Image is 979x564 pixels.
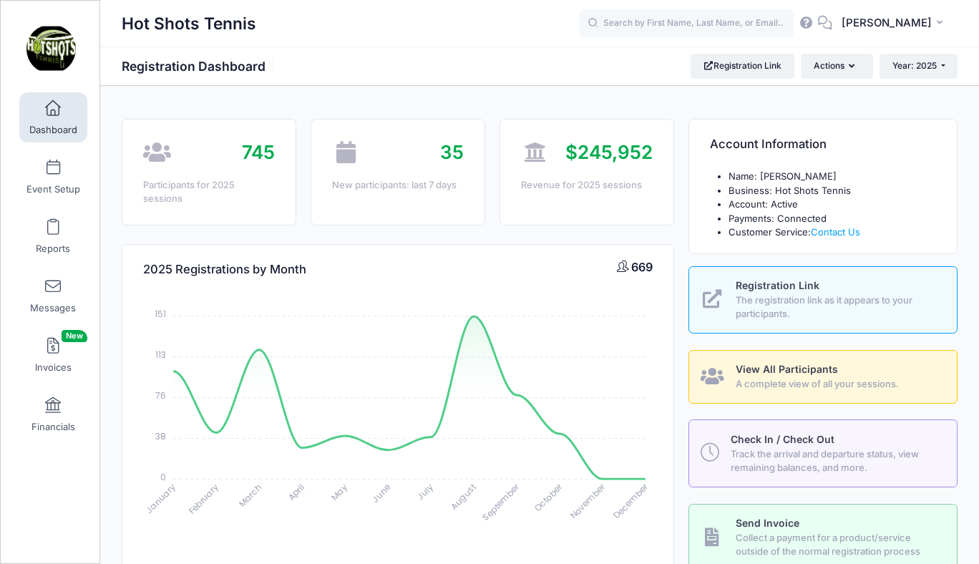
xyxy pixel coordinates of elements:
[688,266,958,334] a: Registration Link The registration link as it appears to your participants.
[19,92,87,142] a: Dashboard
[710,125,827,165] h4: Account Information
[19,152,87,202] a: Event Setup
[565,141,653,163] span: $245,952
[29,124,77,136] span: Dashboard
[568,480,608,521] tspan: November
[1,15,101,83] a: Hot Shots Tennis
[155,389,166,402] tspan: 76
[729,225,936,240] li: Customer Service:
[729,170,936,184] li: Name: [PERSON_NAME]
[19,211,87,261] a: Reports
[19,271,87,321] a: Messages
[880,54,958,78] button: Year: 2025
[729,198,936,212] li: Account: Active
[892,60,937,71] span: Year: 2025
[631,260,653,274] span: 669
[731,433,834,445] span: Check In / Check Out
[736,279,819,291] span: Registration Link
[155,308,166,320] tspan: 151
[155,349,166,361] tspan: 113
[144,481,179,516] tspan: January
[143,178,275,206] div: Participants for 2025 sessions
[19,330,87,380] a: InvoicesNew
[731,447,940,475] span: Track the arrival and departure status, view remaining balances, and more.
[286,481,307,502] tspan: April
[832,7,958,40] button: [PERSON_NAME]
[414,481,436,502] tspan: July
[31,421,75,433] span: Financials
[448,481,479,512] tspan: August
[579,9,794,38] input: Search by First Name, Last Name, or Email...
[801,54,872,78] button: Actions
[122,59,278,74] h1: Registration Dashboard
[688,350,958,404] a: View All Participants A complete view of all your sessions.
[35,361,72,374] span: Invoices
[736,377,941,392] span: A complete view of all your sessions.
[36,243,70,255] span: Reports
[521,178,653,193] div: Revenue for 2025 sessions
[736,363,838,375] span: View All Participants
[242,141,275,163] span: 745
[842,15,932,31] span: [PERSON_NAME]
[143,249,306,290] h4: 2025 Registrations by Month
[19,389,87,439] a: Financials
[155,429,166,442] tspan: 38
[532,480,565,514] tspan: October
[688,419,958,487] a: Check In / Check Out Track the arrival and departure status, view remaining balances, and more.
[30,302,76,314] span: Messages
[691,54,794,78] a: Registration Link
[328,481,350,502] tspan: May
[186,481,221,516] tspan: February
[440,141,464,163] span: 35
[811,226,860,238] a: Contact Us
[24,22,78,76] img: Hot Shots Tennis
[122,7,256,40] h1: Hot Shots Tennis
[736,293,941,321] span: The registration link as it appears to your participants.
[736,517,799,529] span: Send Invoice
[26,183,80,195] span: Event Setup
[729,184,936,198] li: Business: Hot Shots Tennis
[62,330,87,342] span: New
[736,531,941,559] span: Collect a payment for a product/service outside of the normal registration process
[369,481,393,505] tspan: June
[729,212,936,226] li: Payments: Connected
[332,178,464,193] div: New participants: last 7 days
[236,481,265,510] tspan: March
[479,480,522,522] tspan: September
[610,480,651,521] tspan: December
[160,470,166,482] tspan: 0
